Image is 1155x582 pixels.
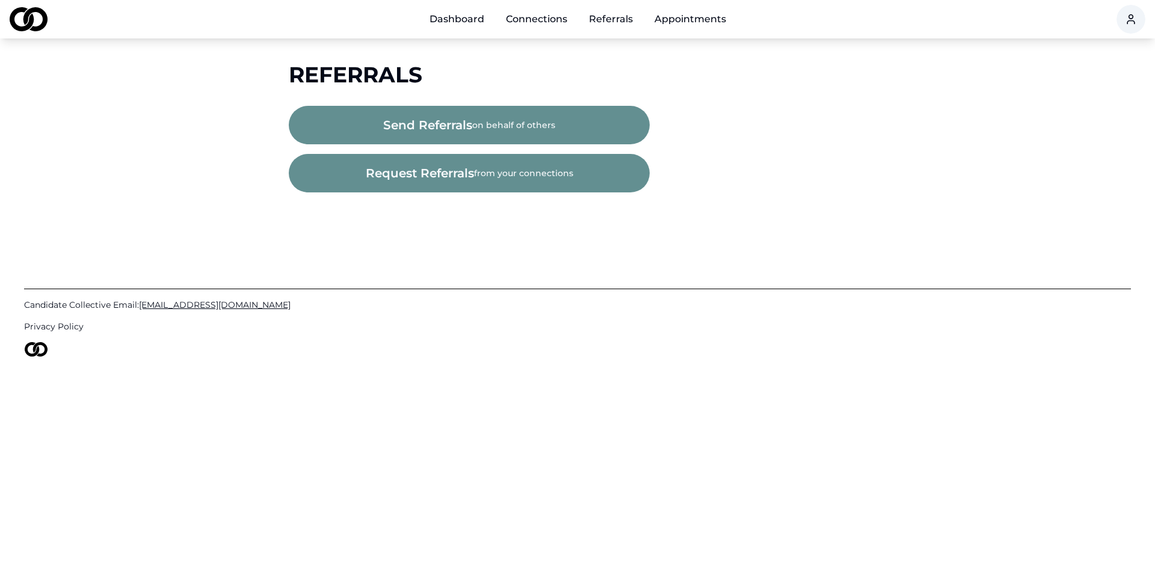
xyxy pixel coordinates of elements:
[420,7,736,31] nav: Main
[24,299,1131,311] a: Candidate Collective Email:[EMAIL_ADDRESS][DOMAIN_NAME]
[289,154,650,192] button: request referralsfrom your connections
[645,7,736,31] a: Appointments
[24,342,48,357] img: logo
[289,106,650,144] button: send referralson behalf of others
[289,61,422,88] span: Referrals
[289,168,650,180] a: request referralsfrom your connections
[24,320,1131,332] a: Privacy Policy
[139,299,291,310] span: [EMAIL_ADDRESS][DOMAIN_NAME]
[289,120,650,132] a: send referralson behalf of others
[383,117,472,133] span: send referrals
[10,7,48,31] img: logo
[420,7,494,31] a: Dashboard
[496,7,577,31] a: Connections
[366,165,474,182] span: request referrals
[579,7,642,31] a: Referrals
